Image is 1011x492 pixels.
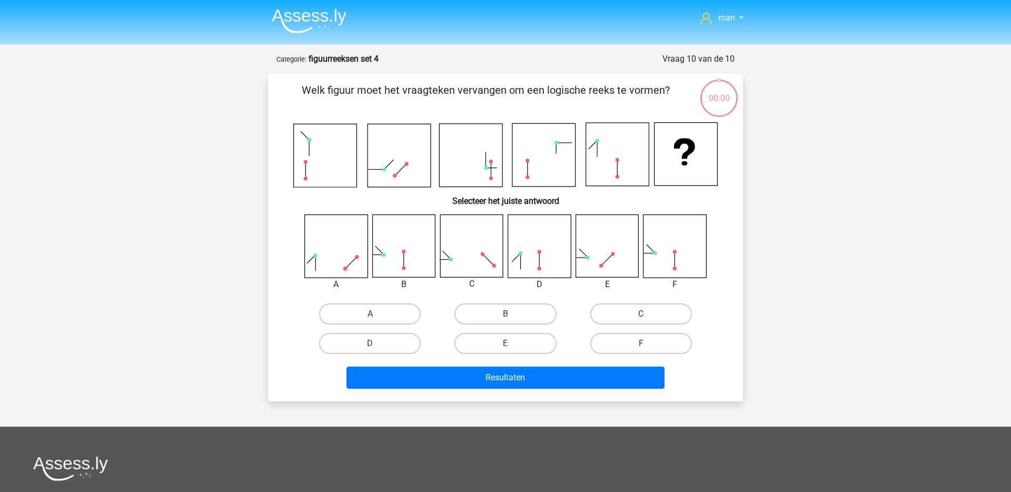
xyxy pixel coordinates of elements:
div: E [568,278,647,291]
span: roan [718,13,735,23]
img: Assessly [272,8,346,33]
label: D [319,333,421,354]
label: E [454,333,556,354]
label: A [319,303,421,324]
div: B [364,278,444,291]
a: roan [696,12,748,24]
img: Assessly logo [33,456,108,481]
div: 00:00 [699,78,739,105]
button: Resultaten [346,367,665,389]
p: Welk figuur moet het vraagteken vervangen om een logische reeks te vormen? [285,82,687,114]
label: F [590,333,692,354]
div: C [432,278,511,290]
strong: figuurreeksen set 4 [309,54,379,64]
div: Vraag 10 van de 10 [662,53,735,65]
h6: Selecteer het juiste antwoord [285,188,726,206]
label: C [590,303,692,324]
div: A [296,278,376,291]
label: B [454,303,556,324]
div: D [500,278,579,291]
div: F [635,278,715,291]
small: Categorie: [276,55,306,63]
